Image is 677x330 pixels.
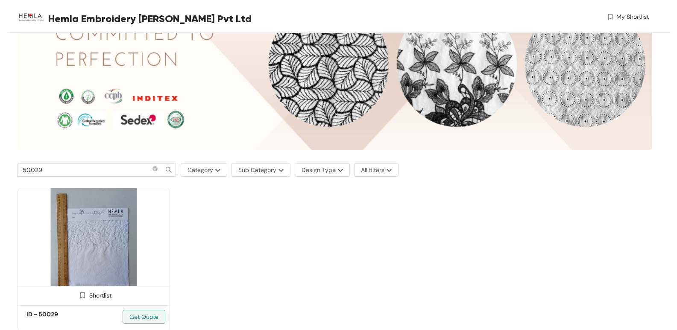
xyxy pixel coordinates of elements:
button: Sub Categorymore-options [232,163,290,177]
span: close-circle [152,166,158,171]
img: more-options [276,169,284,172]
span: My Shortlist [616,12,649,21]
div: Shortlist [76,291,111,299]
span: Sub Category [238,165,276,175]
button: Design Typemore-options [295,163,350,177]
button: search [162,163,176,177]
h5: ID - 50029 [26,310,99,319]
img: Buyer Portal [18,3,45,31]
span: All filters [361,165,384,175]
button: All filtersmore-options [354,163,399,177]
span: close-circle [152,165,158,173]
img: 00a24148-5503-4d81-9d73-9c42de8ce5b6 [18,188,170,303]
span: Category [188,165,213,175]
span: Get Quote [129,312,158,321]
img: Shortlist [79,291,87,299]
span: Hemla Embroidery [PERSON_NAME] Pvt Ltd [48,11,252,26]
img: more-options [213,169,220,172]
button: Get Quote [123,310,165,324]
img: more-options [336,169,343,172]
button: Categorymore-options [181,163,227,177]
span: Design Type [302,165,336,175]
span: search [162,166,176,173]
img: wishlist [607,12,614,21]
img: more-options [384,169,392,172]
input: Search for products [23,165,151,175]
